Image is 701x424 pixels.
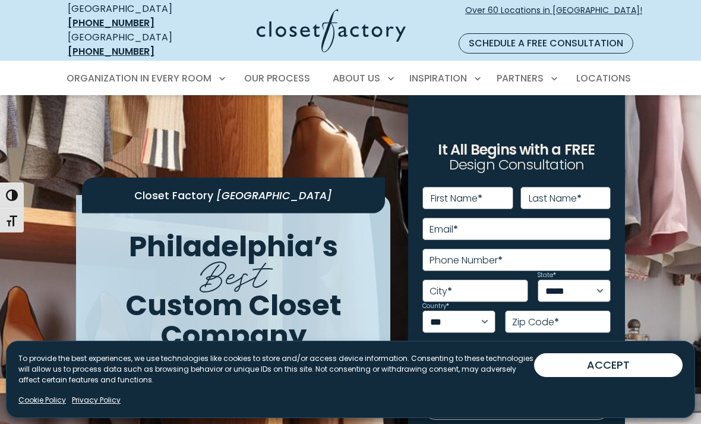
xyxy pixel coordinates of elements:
nav: Primary Menu [58,62,643,95]
a: Schedule a Free Consultation [459,33,633,54]
label: Zip Code [512,318,559,327]
span: Our Process [244,71,310,85]
div: [GEOGRAPHIC_DATA] [68,2,197,30]
a: Cookie Policy [18,395,66,406]
span: Organization in Every Room [67,71,211,85]
span: Partners [497,71,544,85]
span: It All Begins with a FREE [438,140,595,159]
label: Country [422,303,449,309]
a: [PHONE_NUMBER] [68,45,154,58]
span: Custom Closet Company [125,285,342,356]
span: About Us [333,71,380,85]
label: City [430,287,452,296]
label: Last Name [529,194,582,203]
label: Email [430,225,458,234]
label: Phone Number [430,256,503,265]
span: [GEOGRAPHIC_DATA] [216,188,332,203]
label: First Name [431,194,482,203]
span: Locations [576,71,631,85]
p: To provide the best experiences, we use technologies like cookies to store and/or access device i... [18,353,534,385]
button: ACCEPT [534,353,683,377]
a: [PHONE_NUMBER] [68,16,154,30]
span: Design Consultation [449,155,585,175]
span: Closet Factory [134,188,213,203]
span: Inspiration [409,71,467,85]
span: Philadelphia’s [129,227,338,266]
a: Privacy Policy [72,395,121,406]
span: Over 60 Locations in [GEOGRAPHIC_DATA]! [465,4,642,29]
span: Best [200,244,267,299]
div: [GEOGRAPHIC_DATA] [68,30,197,59]
label: State [538,272,556,278]
img: Closet Factory Logo [257,9,406,52]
